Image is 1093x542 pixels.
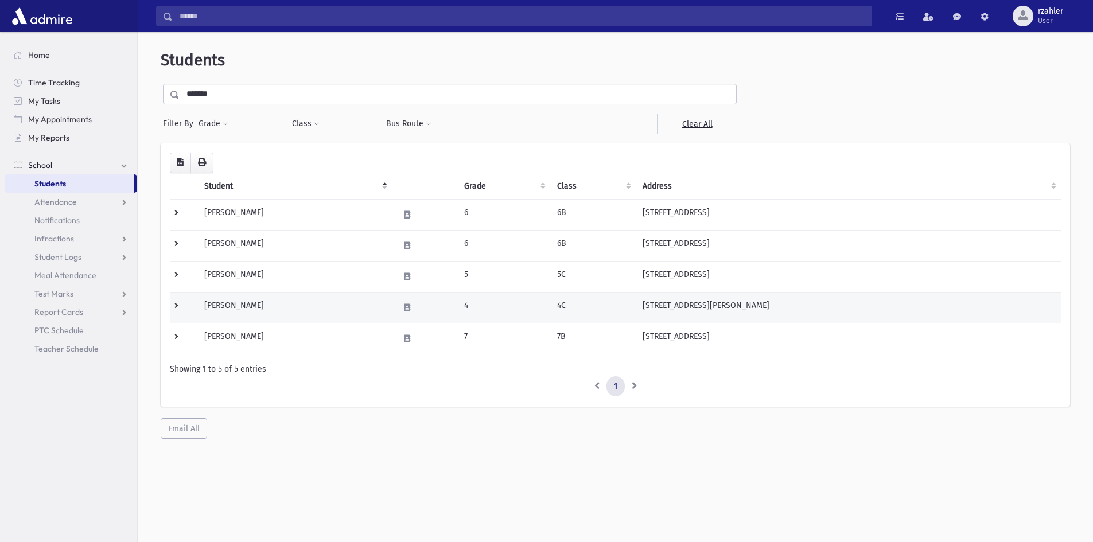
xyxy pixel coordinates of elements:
span: User [1038,16,1063,25]
td: [STREET_ADDRESS][PERSON_NAME] [636,292,1061,323]
td: 5C [550,261,636,292]
a: My Appointments [5,110,137,128]
button: Email All [161,418,207,439]
a: Test Marks [5,284,137,303]
span: My Tasks [28,96,60,106]
td: [STREET_ADDRESS] [636,323,1061,354]
td: 6 [457,199,550,230]
td: [PERSON_NAME] [197,230,391,261]
span: PTC Schedule [34,325,84,336]
td: [STREET_ADDRESS] [636,199,1061,230]
span: Teacher Schedule [34,344,99,354]
span: Students [34,178,66,189]
td: [PERSON_NAME] [197,323,391,354]
td: [STREET_ADDRESS] [636,230,1061,261]
button: Print [190,153,213,173]
span: Students [161,50,225,69]
button: Grade [198,114,229,134]
td: 6 [457,230,550,261]
input: Search [173,6,872,26]
td: 7 [457,323,550,354]
a: Infractions [5,229,137,248]
span: School [28,160,52,170]
span: My Reports [28,132,69,143]
td: [PERSON_NAME] [197,292,391,323]
td: [PERSON_NAME] [197,199,391,230]
a: Notifications [5,211,137,229]
div: Showing 1 to 5 of 5 entries [170,363,1061,375]
span: Home [28,50,50,60]
th: Class: activate to sort column ascending [550,173,636,200]
a: Teacher Schedule [5,340,137,358]
a: Home [5,46,137,64]
a: Clear All [657,114,737,134]
span: rzahler [1038,7,1063,16]
a: Report Cards [5,303,137,321]
button: Bus Route [386,114,432,134]
td: 4C [550,292,636,323]
th: Student: activate to sort column descending [197,173,391,200]
td: [PERSON_NAME] [197,261,391,292]
a: Meal Attendance [5,266,137,284]
a: School [5,156,137,174]
span: Infractions [34,233,74,244]
td: 6B [550,199,636,230]
button: Class [291,114,320,134]
span: Filter By [163,118,198,130]
a: Students [5,174,134,193]
a: 1 [606,376,625,397]
a: Time Tracking [5,73,137,92]
td: 5 [457,261,550,292]
span: Student Logs [34,252,81,262]
span: Notifications [34,215,80,225]
th: Grade: activate to sort column ascending [457,173,550,200]
td: 4 [457,292,550,323]
img: AdmirePro [9,5,75,28]
th: Address: activate to sort column ascending [636,173,1061,200]
span: My Appointments [28,114,92,124]
a: My Tasks [5,92,137,110]
a: Student Logs [5,248,137,266]
span: Meal Attendance [34,270,96,280]
span: Report Cards [34,307,83,317]
a: My Reports [5,128,137,147]
td: 6B [550,230,636,261]
span: Test Marks [34,288,73,299]
td: [STREET_ADDRESS] [636,261,1061,292]
a: Attendance [5,193,137,211]
td: 7B [550,323,636,354]
a: PTC Schedule [5,321,137,340]
span: Attendance [34,197,77,207]
span: Time Tracking [28,77,80,88]
button: CSV [170,153,191,173]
